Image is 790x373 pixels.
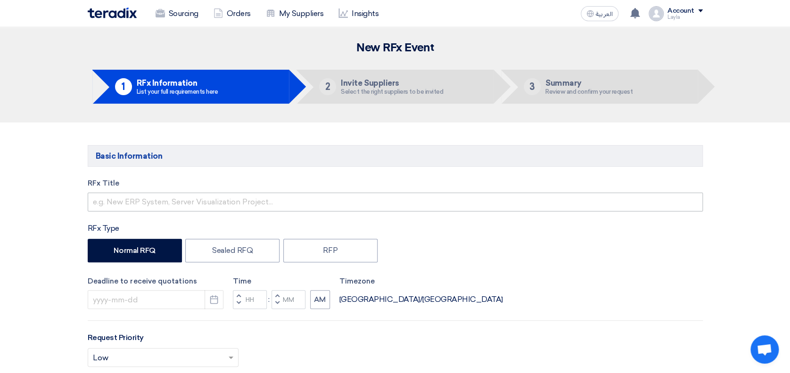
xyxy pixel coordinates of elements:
[581,6,618,21] button: العربية
[596,11,613,17] span: العربية
[88,145,703,167] h5: Basic Information
[545,79,633,87] h5: Summary
[185,239,280,262] label: Sealed RFQ
[88,290,223,309] input: yyyy-mm-dd
[341,79,443,87] h5: Invite Suppliers
[137,79,218,87] h5: RFx Information
[319,78,336,95] div: 2
[267,294,272,305] div: :
[88,276,223,287] label: Deadline to receive quotations
[233,290,267,309] input: Hours
[88,178,703,189] label: RFx Title
[750,335,779,364] div: Open chat
[310,290,330,309] button: AM
[206,3,258,24] a: Orders
[331,3,386,24] a: Insights
[272,290,305,309] input: Minutes
[88,193,703,211] input: e.g. New ERP System, Server Visualization Project...
[88,332,144,343] label: Request Priority
[649,6,664,21] img: profile_test.png
[88,41,703,55] h2: New RFx Event
[339,294,503,305] div: [GEOGRAPHIC_DATA]/[GEOGRAPHIC_DATA]
[667,7,694,15] div: Account
[88,239,182,262] label: Normal RFQ
[258,3,331,24] a: My Suppliers
[524,78,541,95] div: 3
[148,3,206,24] a: Sourcing
[667,15,703,20] div: Layla
[283,239,378,262] label: RFP
[341,89,443,95] div: Select the right suppliers to be invited
[88,8,137,18] img: Teradix logo
[545,89,633,95] div: Review and confirm your request
[233,276,330,287] label: Time
[137,89,218,95] div: List your full requirements here
[339,276,503,287] label: Timezone
[88,223,703,234] div: RFx Type
[115,78,132,95] div: 1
